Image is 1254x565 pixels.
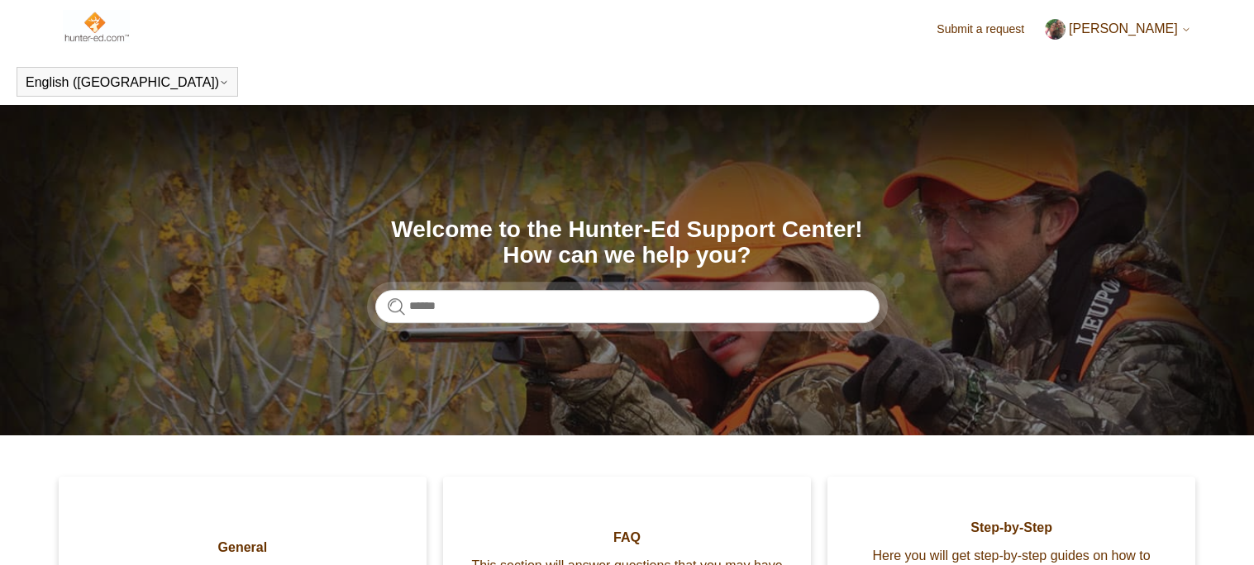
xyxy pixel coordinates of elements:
[63,10,130,43] img: Hunter-Ed Help Center home page
[83,538,402,558] span: General
[468,528,786,548] span: FAQ
[1069,21,1178,36] span: [PERSON_NAME]
[26,75,229,90] button: English ([GEOGRAPHIC_DATA])
[375,217,880,268] h1: Welcome to the Hunter-Ed Support Center! How can we help you?
[375,290,880,323] input: Search
[1045,19,1192,40] button: [PERSON_NAME]
[852,518,1171,538] span: Step-by-Step
[937,21,1041,38] a: Submit a request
